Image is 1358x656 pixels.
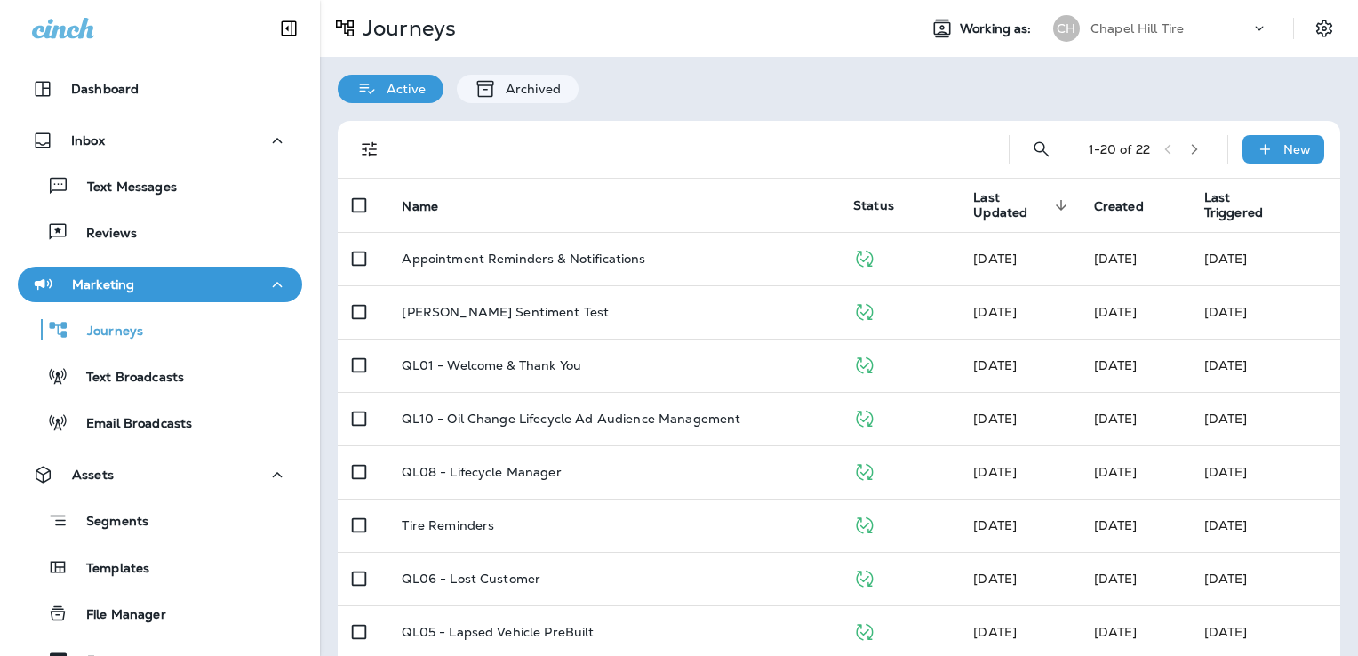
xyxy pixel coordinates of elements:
span: J-P Scoville [1094,411,1138,427]
span: J-P Scoville [1094,624,1138,640]
p: Text Broadcasts [68,370,184,387]
span: J-P Scoville [973,571,1017,587]
p: Assets [72,468,114,482]
span: J-P Scoville [1094,517,1138,533]
span: Published [853,356,875,372]
td: [DATE] [1190,392,1340,445]
button: Text Broadcasts [18,357,302,395]
p: Chapel Hill Tire [1090,21,1184,36]
p: QL01 - Welcome & Thank You [402,358,581,372]
td: [DATE] [1190,499,1340,552]
span: Published [853,249,875,265]
p: Active [378,82,426,96]
button: Segments [18,501,302,540]
button: Marketing [18,267,302,302]
button: Reviews [18,213,302,251]
p: Templates [68,561,149,578]
p: QL08 - Lifecycle Manager [402,465,561,479]
span: Published [853,622,875,638]
span: Last Updated [973,190,1049,220]
p: QL10 - Oil Change Lifecycle Ad Audience Management [402,412,740,426]
div: 1 - 20 of 22 [1089,142,1150,156]
p: Tire Reminders [402,518,494,532]
button: Email Broadcasts [18,404,302,441]
span: Status [853,197,894,213]
span: Last Triggered [1204,190,1286,220]
button: Inbox [18,123,302,158]
span: Created [1094,198,1167,214]
p: File Manager [68,607,166,624]
p: Appointment Reminders & Notifications [402,252,645,266]
span: J-P Scoville [973,517,1017,533]
span: Published [853,516,875,532]
span: Created [1094,199,1144,214]
span: J-P Scoville [1094,464,1138,480]
span: Published [853,409,875,425]
span: J-P Scoville [1094,251,1138,267]
span: Published [853,302,875,318]
button: Collapse Sidebar [264,11,314,46]
span: Developer Integrations [973,357,1017,373]
p: Archived [497,82,561,96]
button: Search Journeys [1024,132,1059,167]
span: Developer Integrations [973,411,1017,427]
p: New [1283,142,1311,156]
td: [DATE] [1190,445,1340,499]
span: Frank Carreno [1094,357,1138,373]
p: Segments [68,514,148,532]
button: Text Messages [18,167,302,204]
td: [DATE] [1190,232,1340,285]
span: J-P Scoville [973,624,1017,640]
p: Journeys [69,324,143,340]
td: [DATE] [1190,285,1340,339]
p: Reviews [68,226,137,243]
span: Working as: [960,21,1035,36]
button: Templates [18,548,302,586]
span: Published [853,569,875,585]
span: Michelle Anderson [1094,304,1138,320]
span: Last Triggered [1204,190,1263,220]
p: QL05 - Lapsed Vehicle PreBuilt [402,625,594,639]
button: Filters [352,132,387,167]
p: Inbox [71,133,105,148]
span: J-P Scoville [1094,571,1138,587]
button: Assets [18,457,302,492]
span: Name [402,199,438,214]
span: J-P Scoville [973,251,1017,267]
p: [PERSON_NAME] Sentiment Test [402,305,609,319]
p: Text Messages [69,180,177,196]
span: Name [402,198,461,214]
div: CH [1053,15,1080,42]
button: Dashboard [18,71,302,107]
p: QL06 - Lost Customer [402,572,540,586]
p: Dashboard [71,82,139,96]
td: [DATE] [1190,339,1340,392]
span: Developer Integrations [973,464,1017,480]
button: Settings [1308,12,1340,44]
p: Email Broadcasts [68,416,192,433]
td: [DATE] [1190,552,1340,605]
span: Last Updated [973,190,1072,220]
p: Journeys [355,15,456,42]
p: Marketing [72,277,134,292]
button: File Manager [18,595,302,632]
button: Journeys [18,311,302,348]
span: Michelle Anderson [973,304,1017,320]
span: Published [853,462,875,478]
